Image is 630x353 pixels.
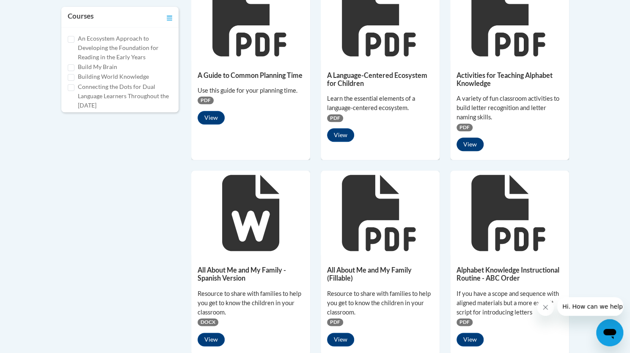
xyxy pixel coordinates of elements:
span: PDF [457,318,473,326]
iframe: Button to launch messaging window [596,319,623,346]
div: Learn the essential elements of a language-centered ecosystem. [327,94,433,113]
span: PDF [327,114,343,122]
span: PDF [198,97,214,104]
label: Building World Knowledge [78,72,149,81]
iframe: Close message [537,299,554,316]
span: PDF [457,124,473,131]
label: An Ecosystem Approach to Developing the Foundation for Reading in the Early Years [78,34,173,62]
div: A variety of fun classroom activities to build letter recognition and letter naming skills. [457,94,563,122]
button: View [198,333,225,346]
h5: A Language-Centered Ecosystem for Children [327,71,433,88]
h5: A Guide to Common Planning Time [198,71,304,79]
button: View [327,128,354,142]
div: Resource to share with families to help you get to know the children in your classroom. [327,289,433,317]
h3: Courses [68,11,94,23]
label: Connecting the Dots for Dual Language Learners Throughout the [DATE] [78,82,173,110]
span: Hi. How can we help? [5,6,69,13]
h5: Alphabet Knowledge Instructional Routine - ABC Order [457,266,563,282]
div: Resource to share with families to help you get to know the children in your classroom. [198,289,304,317]
a: Toggle collapse [167,11,172,23]
button: View [457,333,484,346]
div: Use this guide for your planning time. [198,86,304,95]
h5: All About Me and My Family (Fillable) [327,266,433,282]
h5: Activities for Teaching Alphabet Knowledge [457,71,563,88]
span: PDF [327,318,343,326]
h5: All About Me and My Family - Spanish Version [198,266,304,282]
div: If you have a scope and sequence with aligned materials but a more explicit script for introducin... [457,289,563,317]
button: View [198,111,225,124]
span: DOCX [198,318,218,326]
button: View [457,138,484,151]
button: View [327,333,354,346]
label: Cox Campus Structured Literacy Certificate Exam [78,110,173,129]
label: Build My Brain [78,62,117,72]
iframe: Message from company [557,297,623,316]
